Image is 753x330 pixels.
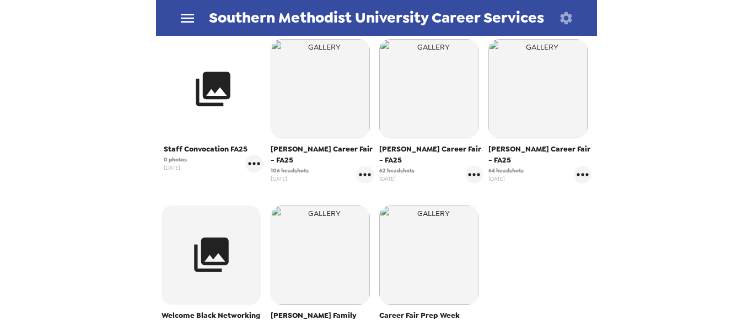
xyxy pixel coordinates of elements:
span: [PERSON_NAME] Career Fair - FA25 [379,144,483,166]
span: [DATE] [271,175,309,183]
button: gallery menu [356,166,374,183]
span: [DATE] [379,175,415,183]
button: gallery menu [465,166,483,183]
button: gallery menu [245,155,263,172]
span: [PERSON_NAME] Career Fair - FA25 [271,144,374,166]
span: 64 headshots [488,166,524,175]
span: Southern Methodist University Career Services [209,10,544,25]
span: 0 photos [164,155,187,164]
img: gallery [379,205,478,305]
span: [DATE] [164,164,187,172]
img: gallery [271,205,370,305]
button: gallery menu [574,166,591,183]
img: gallery [488,39,588,138]
span: Staff Convocation FA25 [164,144,263,155]
img: gallery [271,39,370,138]
span: [DATE] [488,175,524,183]
span: 62 headshots [379,166,415,175]
span: [PERSON_NAME] Career Fair - FA25 [488,144,592,166]
span: 106 headshots [271,166,309,175]
img: gallery [379,39,478,138]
